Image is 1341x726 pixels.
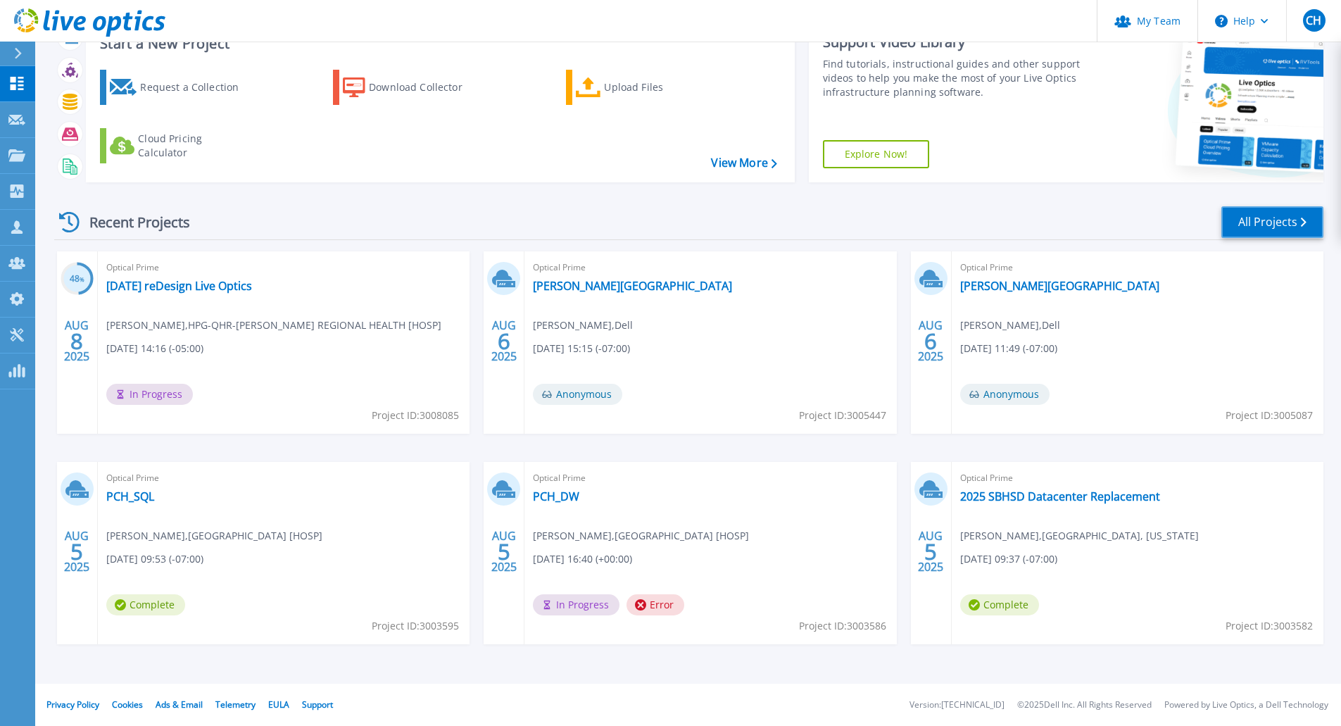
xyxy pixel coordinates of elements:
[533,341,630,356] span: [DATE] 15:15 (-07:00)
[372,618,459,634] span: Project ID: 3003595
[106,594,185,615] span: Complete
[799,618,886,634] span: Project ID: 3003586
[268,699,289,711] a: EULA
[533,260,888,275] span: Optical Prime
[533,528,749,544] span: [PERSON_NAME] , [GEOGRAPHIC_DATA] [HOSP]
[823,140,930,168] a: Explore Now!
[960,341,1057,356] span: [DATE] 11:49 (-07:00)
[1221,206,1323,238] a: All Projects
[960,260,1315,275] span: Optical Prime
[566,70,723,105] a: Upload Files
[46,699,99,711] a: Privacy Policy
[823,33,1085,51] div: Support Video Library
[106,279,252,293] a: [DATE] reDesign Live Optics
[106,341,203,356] span: [DATE] 14:16 (-05:00)
[533,470,888,486] span: Optical Prime
[960,279,1159,293] a: [PERSON_NAME][GEOGRAPHIC_DATA]
[960,528,1199,544] span: [PERSON_NAME] , [GEOGRAPHIC_DATA], [US_STATE]
[1306,15,1321,26] span: CH
[491,526,517,577] div: AUG 2025
[106,318,441,333] span: [PERSON_NAME] , HPG-QHR-[PERSON_NAME] REGIONAL HEALTH [HOSP]
[711,156,776,170] a: View More
[61,271,94,287] h3: 48
[1226,408,1313,423] span: Project ID: 3005087
[960,489,1160,503] a: 2025 SBHSD Datacenter Replacement
[917,526,944,577] div: AUG 2025
[63,526,90,577] div: AUG 2025
[138,132,251,160] div: Cloud Pricing Calculator
[156,699,203,711] a: Ads & Email
[106,489,154,503] a: PCH_SQL
[112,699,143,711] a: Cookies
[960,594,1039,615] span: Complete
[909,701,1005,710] li: Version: [TECHNICAL_ID]
[960,384,1050,405] span: Anonymous
[106,260,461,275] span: Optical Prime
[960,318,1060,333] span: [PERSON_NAME] , Dell
[627,594,684,615] span: Error
[533,384,622,405] span: Anonymous
[533,594,619,615] span: In Progress
[106,551,203,567] span: [DATE] 09:53 (-07:00)
[70,546,83,558] span: 5
[100,128,257,163] a: Cloud Pricing Calculator
[106,528,322,544] span: [PERSON_NAME] , [GEOGRAPHIC_DATA] [HOSP]
[533,279,732,293] a: [PERSON_NAME][GEOGRAPHIC_DATA]
[106,384,193,405] span: In Progress
[106,470,461,486] span: Optical Prime
[333,70,490,105] a: Download Collector
[917,315,944,367] div: AUG 2025
[215,699,256,711] a: Telemetry
[54,205,209,239] div: Recent Projects
[823,57,1085,99] div: Find tutorials, instructional guides and other support videos to help you make the most of your L...
[100,70,257,105] a: Request a Collection
[1164,701,1328,710] li: Powered by Live Optics, a Dell Technology
[924,335,937,347] span: 6
[491,315,517,367] div: AUG 2025
[498,546,510,558] span: 5
[960,470,1315,486] span: Optical Prime
[63,315,90,367] div: AUG 2025
[1226,618,1313,634] span: Project ID: 3003582
[302,699,333,711] a: Support
[960,551,1057,567] span: [DATE] 09:37 (-07:00)
[924,546,937,558] span: 5
[100,36,776,51] h3: Start a New Project
[498,335,510,347] span: 6
[1017,701,1152,710] li: © 2025 Dell Inc. All Rights Reserved
[140,73,253,101] div: Request a Collection
[799,408,886,423] span: Project ID: 3005447
[533,551,632,567] span: [DATE] 16:40 (+00:00)
[70,335,83,347] span: 8
[604,73,717,101] div: Upload Files
[533,318,633,333] span: [PERSON_NAME] , Dell
[533,489,579,503] a: PCH_DW
[372,408,459,423] span: Project ID: 3008085
[369,73,481,101] div: Download Collector
[80,275,84,283] span: %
